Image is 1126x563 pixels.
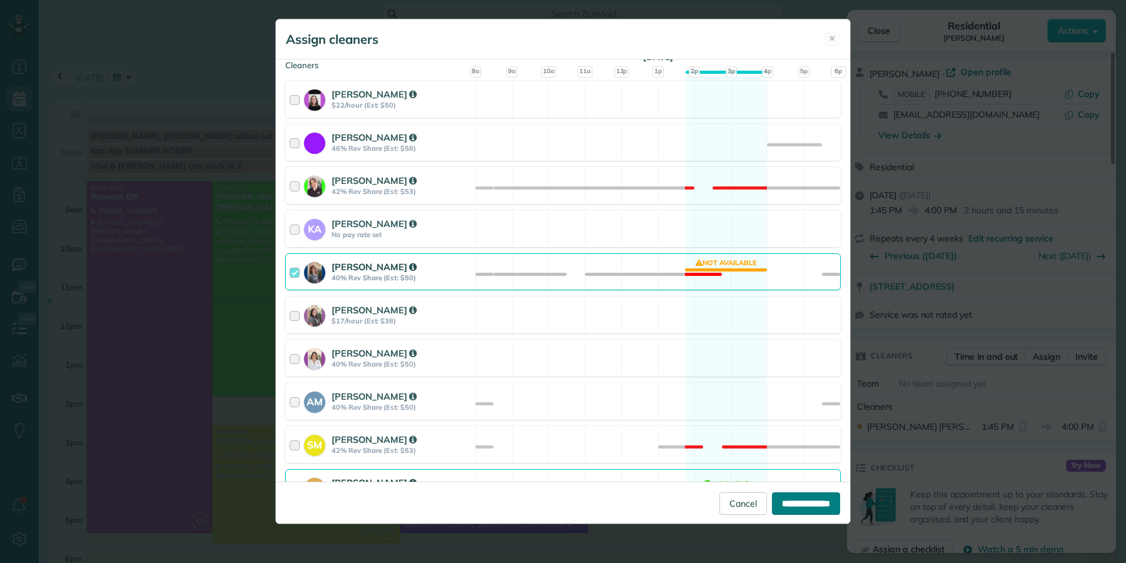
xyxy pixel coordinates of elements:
strong: [PERSON_NAME] [332,304,417,316]
div: Cleaners [285,59,841,63]
strong: KA [304,219,325,236]
strong: 40% Rev Share (Est: $50) [332,403,472,412]
strong: 42% Rev Share (Est: $53) [332,187,472,196]
h5: Assign cleaners [286,31,378,48]
strong: [PERSON_NAME] [332,131,417,143]
strong: [PERSON_NAME] [332,218,417,230]
span: ✕ [829,33,836,44]
strong: [PERSON_NAME] [332,88,417,100]
strong: 40% Rev Share (Est: $50) [332,273,472,282]
strong: AM [304,392,325,409]
a: Cancel [719,492,767,515]
strong: 40% Rev Share (Est: $50) [332,360,472,368]
strong: SM [304,435,325,452]
strong: [PERSON_NAME] [332,434,417,445]
strong: 42% Rev Share (Est: $53) [332,446,472,455]
strong: [PERSON_NAME] [332,390,417,402]
strong: 46% Rev Share (Est: $58) [332,144,472,153]
strong: No pay rate set [332,230,472,239]
strong: AL4 [304,478,325,495]
strong: $22/hour (Est: $50) [332,101,472,109]
strong: [PERSON_NAME] [332,261,417,273]
strong: $17/hour (Est: $38) [332,317,472,325]
strong: [PERSON_NAME] [332,175,417,186]
strong: [PERSON_NAME] [332,347,417,359]
strong: [PERSON_NAME] [332,477,417,489]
